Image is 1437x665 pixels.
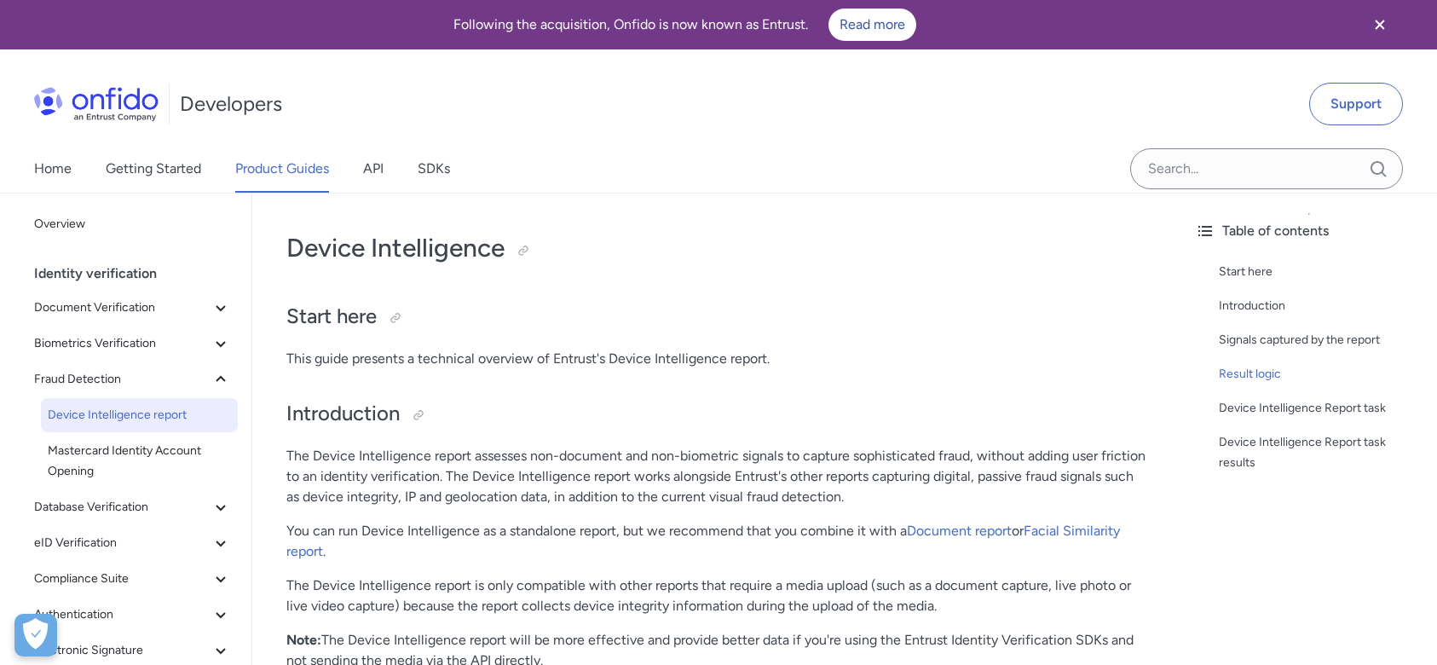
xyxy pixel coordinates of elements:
span: Device Intelligence report [48,405,231,425]
div: Following the acquisition, Onfido is now known as Entrust. [20,9,1348,41]
svg: Close banner [1370,14,1390,35]
a: Device Intelligence report [41,398,238,432]
button: eID Verification [27,526,238,560]
a: Home [34,145,72,193]
a: Result logic [1219,364,1423,385]
a: Introduction [1219,296,1423,316]
button: Biometrics Verification [27,327,238,361]
button: Close banner [1348,3,1411,46]
h2: Start here [286,303,1147,332]
strong: Note: [286,632,321,648]
button: Authentication [27,598,238,632]
button: Document Verification [27,291,238,325]
div: Cookie Preferences [14,614,57,656]
a: Overview [27,207,238,241]
span: Authentication [34,604,211,625]
p: The Device Intelligence report is only compatible with other reports that require a media upload ... [286,575,1147,616]
span: eID Verification [34,533,211,553]
h1: Developers [180,90,282,118]
h1: Device Intelligence [286,231,1147,265]
a: Facial Similarity report [286,523,1120,559]
a: Start here [1219,262,1423,282]
a: API [363,145,384,193]
input: Onfido search input field [1130,148,1403,189]
span: Mastercard Identity Account Opening [48,441,231,482]
a: Device Intelligence Report task [1219,398,1423,419]
span: Database Verification [34,497,211,518]
a: Getting Started [106,145,201,193]
a: Signals captured by the report [1219,330,1423,350]
p: The Device Intelligence report assesses non-document and non-biometric signals to capture sophist... [286,446,1147,507]
span: Electronic Signature [34,640,211,661]
div: Identity verification [34,257,245,291]
span: Compliance Suite [34,569,211,589]
a: Mastercard Identity Account Opening [41,434,238,489]
span: Overview [34,214,231,234]
a: Support [1309,83,1403,125]
a: Device Intelligence Report task results [1219,432,1423,473]
a: Document report [907,523,1012,539]
p: This guide presents a technical overview of Entrust's Device Intelligence report. [286,349,1147,369]
button: Open Preferences [14,614,57,656]
span: Biometrics Verification [34,333,211,354]
button: Database Verification [27,490,238,524]
p: You can run Device Intelligence as a standalone report, but we recommend that you combine it with... [286,521,1147,562]
span: Fraud Detection [34,369,211,390]
span: Document Verification [34,298,211,318]
img: Onfido Logo [34,87,159,121]
a: Read more [828,9,916,41]
div: Table of contents [1195,221,1423,241]
a: SDKs [418,145,450,193]
button: Fraud Detection [27,362,238,396]
a: Product Guides [235,145,329,193]
h2: Introduction [286,400,1147,429]
button: Compliance Suite [27,562,238,596]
